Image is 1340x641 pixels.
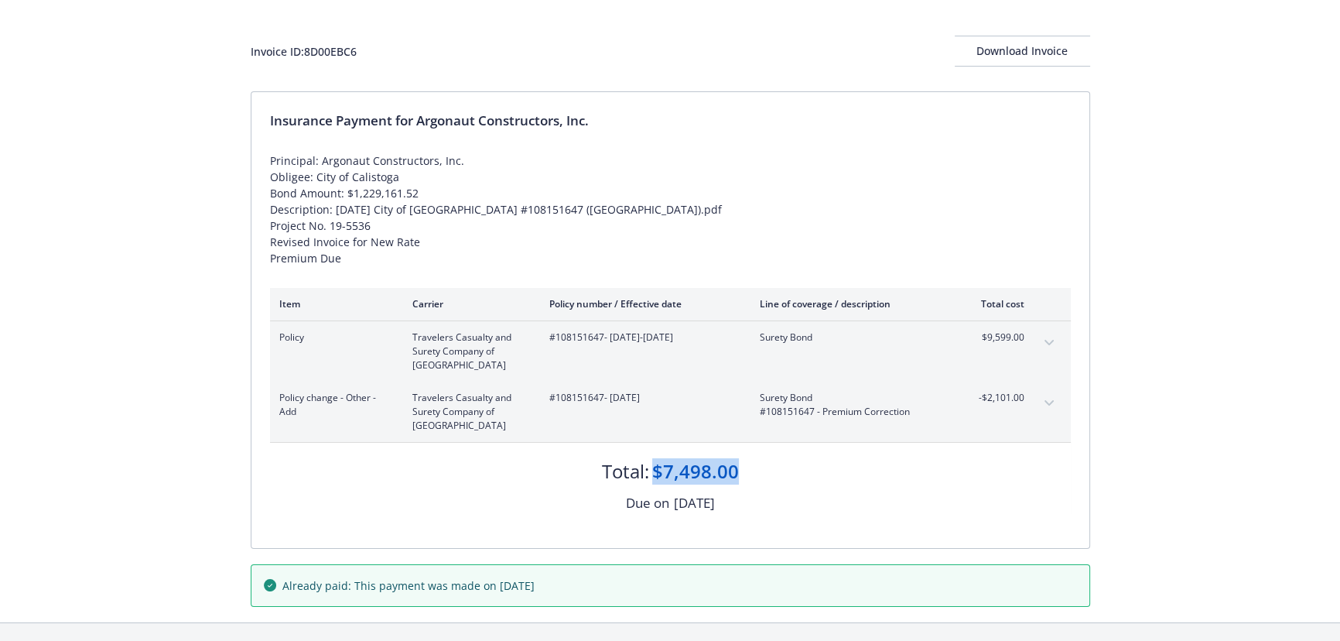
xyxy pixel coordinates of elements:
[549,331,735,344] span: #108151647 - [DATE]-[DATE]
[282,578,535,594] span: Already paid: This payment was made on [DATE]
[760,405,942,419] span: #108151647 - Premium Correction
[1037,391,1061,416] button: expand content
[760,331,942,344] span: Surety Bond
[966,331,1024,344] span: $9,599.00
[1037,331,1061,355] button: expand content
[412,297,525,310] div: Carrier
[412,331,525,372] span: Travelers Casualty and Surety Company of [GEOGRAPHIC_DATA]
[412,391,525,433] span: Travelers Casualty and Surety Company of [GEOGRAPHIC_DATA]
[652,458,739,485] div: $7,498.00
[955,36,1090,66] div: Download Invoice
[674,493,715,513] div: [DATE]
[279,297,388,310] div: Item
[760,391,942,405] span: Surety Bond
[760,391,942,419] span: Surety Bond#108151647 - Premium Correction
[760,297,942,310] div: Line of coverage / description
[955,36,1090,67] button: Download Invoice
[966,297,1024,310] div: Total cost
[549,391,735,405] span: #108151647 - [DATE]
[626,493,669,513] div: Due on
[270,111,1071,131] div: Insurance Payment for Argonaut Constructors, Inc.
[270,153,1071,266] div: Principal: Argonaut Constructors, Inc. Obligee: City of Calistoga Bond Amount: $1,229,161.52 Desc...
[270,382,1071,442] div: Policy change - Other - AddTravelers Casualty and Surety Company of [GEOGRAPHIC_DATA]#108151647- ...
[602,458,649,485] div: Total:
[279,331,388,344] span: Policy
[966,391,1024,405] span: -$2,101.00
[549,297,735,310] div: Policy number / Effective date
[279,391,388,419] span: Policy change - Other - Add
[251,43,357,60] div: Invoice ID: 8D00EBC6
[270,321,1071,382] div: PolicyTravelers Casualty and Surety Company of [GEOGRAPHIC_DATA]#108151647- [DATE]-[DATE]Surety B...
